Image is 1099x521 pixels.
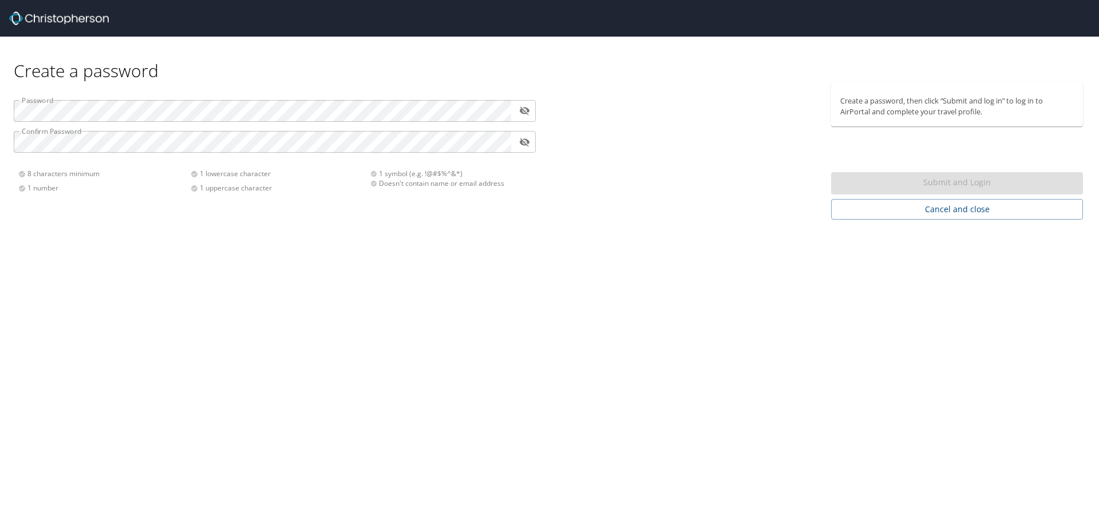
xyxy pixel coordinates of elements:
p: Create a password, then click “Submit and log in” to log in to AirPortal and complete your travel... [840,96,1074,117]
button: Cancel and close [831,199,1083,220]
div: 1 symbol (e.g. !@#$%^&*) [370,169,529,178]
button: toggle password visibility [516,102,533,120]
button: toggle password visibility [516,133,533,151]
div: Doesn't contain name or email address [370,178,529,188]
div: 1 number [18,183,191,193]
div: 1 lowercase character [191,169,363,178]
div: 8 characters minimum [18,169,191,178]
div: Create a password [14,37,1085,82]
span: Cancel and close [840,202,1074,217]
div: 1 uppercase character [191,183,363,193]
img: Christopherson_logo_rev.png [9,11,109,25]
